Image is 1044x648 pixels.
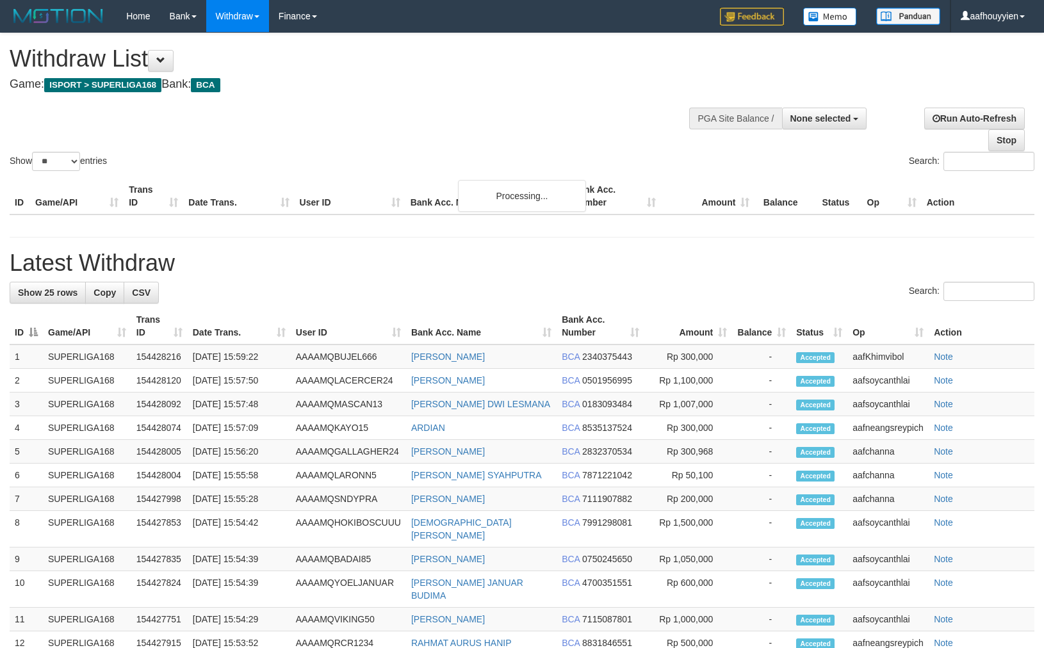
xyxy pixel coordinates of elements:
[644,511,733,547] td: Rp 1,500,000
[131,464,188,487] td: 154428004
[644,547,733,571] td: Rp 1,050,000
[934,470,953,480] a: Note
[10,487,43,511] td: 7
[754,178,817,215] th: Balance
[909,282,1034,301] label: Search:
[124,282,159,304] a: CSV
[796,447,835,458] span: Accepted
[85,282,124,304] a: Copy
[644,464,733,487] td: Rp 50,100
[847,571,929,608] td: aafsoycanthlai
[562,517,580,528] span: BCA
[582,423,632,433] span: Copy 8535137524 to clipboard
[131,571,188,608] td: 154427824
[934,638,953,648] a: Note
[411,638,512,648] a: RAHMAT AURUS HANIP
[644,308,733,344] th: Amount: activate to sort column ascending
[411,470,542,480] a: [PERSON_NAME] SYAHPUTRA
[943,152,1034,171] input: Search:
[188,369,291,393] td: [DATE] 15:57:50
[922,178,1034,215] th: Action
[934,446,953,457] a: Note
[43,440,131,464] td: SUPERLIGA168
[295,178,405,215] th: User ID
[847,464,929,487] td: aafchanna
[732,308,791,344] th: Balance: activate to sort column ascending
[720,8,784,26] img: Feedback.jpg
[10,78,683,91] h4: Game: Bank:
[562,399,580,409] span: BCA
[661,178,754,215] th: Amount
[411,614,485,624] a: [PERSON_NAME]
[411,352,485,362] a: [PERSON_NAME]
[847,308,929,344] th: Op: activate to sort column ascending
[929,308,1034,344] th: Action
[934,614,953,624] a: Note
[10,416,43,440] td: 4
[567,178,661,215] th: Bank Acc. Number
[411,494,485,504] a: [PERSON_NAME]
[43,571,131,608] td: SUPERLIGA168
[43,511,131,547] td: SUPERLIGA168
[188,308,291,344] th: Date Trans.: activate to sort column ascending
[188,487,291,511] td: [DATE] 15:55:28
[188,464,291,487] td: [DATE] 15:55:58
[188,416,291,440] td: [DATE] 15:57:09
[10,369,43,393] td: 2
[796,615,835,626] span: Accepted
[562,470,580,480] span: BCA
[188,547,291,571] td: [DATE] 15:54:39
[732,369,791,393] td: -
[934,399,953,409] a: Note
[732,393,791,416] td: -
[732,344,791,369] td: -
[131,547,188,571] td: 154427835
[188,571,291,608] td: [DATE] 15:54:39
[847,416,929,440] td: aafneangsreypich
[43,308,131,344] th: Game/API: activate to sort column ascending
[411,375,485,385] a: [PERSON_NAME]
[562,578,580,588] span: BCA
[644,369,733,393] td: Rp 1,100,000
[847,344,929,369] td: aafKhimvibol
[10,511,43,547] td: 8
[644,393,733,416] td: Rp 1,007,000
[582,470,632,480] span: Copy 7871221042 to clipboard
[934,423,953,433] a: Note
[796,400,835,410] span: Accepted
[44,78,161,92] span: ISPORT > SUPERLIGA168
[796,494,835,505] span: Accepted
[582,446,632,457] span: Copy 2832370534 to clipboard
[796,578,835,589] span: Accepted
[188,393,291,416] td: [DATE] 15:57:48
[876,8,940,25] img: panduan.png
[406,308,557,344] th: Bank Acc. Name: activate to sort column ascending
[796,518,835,529] span: Accepted
[43,369,131,393] td: SUPERLIGA168
[10,6,107,26] img: MOTION_logo.png
[43,416,131,440] td: SUPERLIGA168
[131,511,188,547] td: 154427853
[796,376,835,387] span: Accepted
[934,494,953,504] a: Note
[732,464,791,487] td: -
[644,608,733,631] td: Rp 1,000,000
[934,578,953,588] a: Note
[10,344,43,369] td: 1
[405,178,567,215] th: Bank Acc. Name
[582,352,632,362] span: Copy 2340375443 to clipboard
[10,308,43,344] th: ID: activate to sort column descending
[188,511,291,547] td: [DATE] 15:54:42
[291,511,406,547] td: AAAAMQHOKIBOSCUUU
[847,393,929,416] td: aafsoycanthlai
[988,129,1025,151] a: Stop
[934,554,953,564] a: Note
[94,288,116,298] span: Copy
[732,487,791,511] td: -
[131,344,188,369] td: 154428216
[790,113,851,124] span: None selected
[291,416,406,440] td: AAAAMQKAYO15
[796,471,835,482] span: Accepted
[411,517,512,540] a: [DEMOGRAPHIC_DATA][PERSON_NAME]
[291,487,406,511] td: AAAAMQSNDYPRA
